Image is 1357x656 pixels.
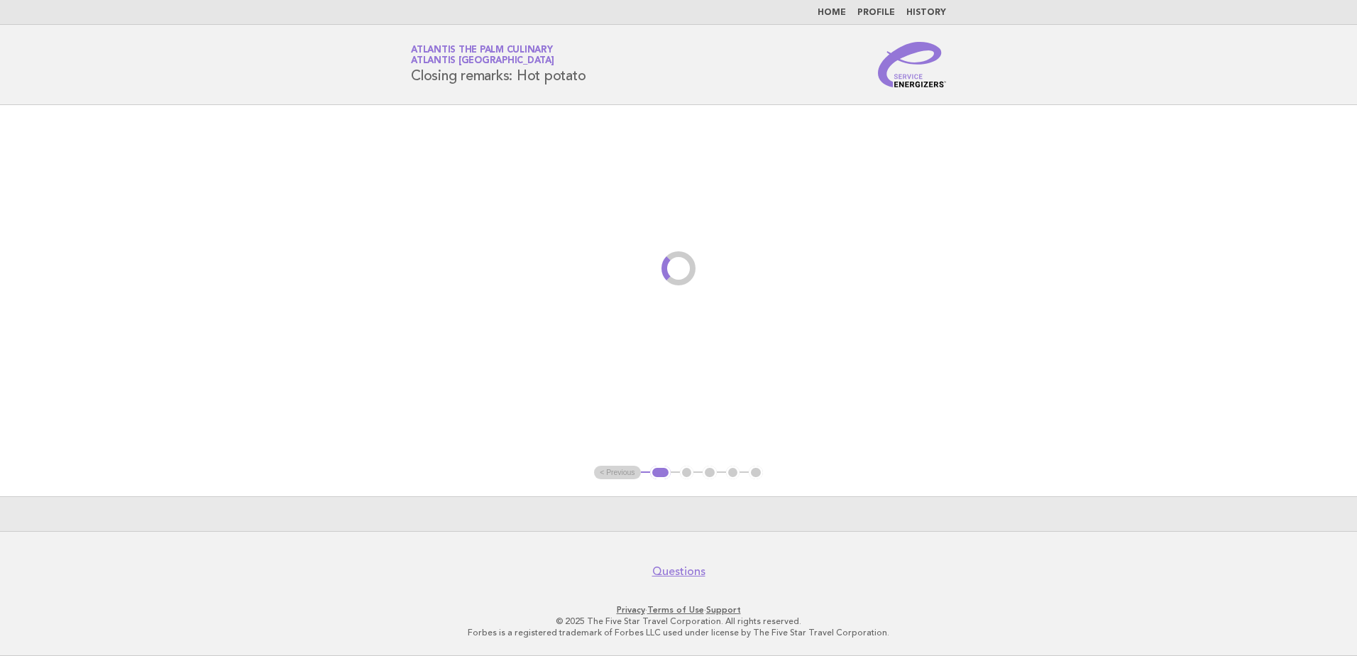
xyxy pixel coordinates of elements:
img: Service Energizers [878,42,946,87]
p: © 2025 The Five Star Travel Corporation. All rights reserved. [244,616,1113,627]
span: Atlantis [GEOGRAPHIC_DATA] [411,57,554,66]
a: Support [706,605,741,615]
h1: Closing remarks: Hot potato [411,46,586,83]
a: Home [818,9,846,17]
a: Terms of Use [647,605,704,615]
a: History [906,9,946,17]
a: Profile [857,9,895,17]
a: Questions [652,564,705,579]
p: · · [244,604,1113,616]
p: Forbes is a registered trademark of Forbes LLC used under license by The Five Star Travel Corpora... [244,627,1113,638]
a: Atlantis The Palm CulinaryAtlantis [GEOGRAPHIC_DATA] [411,45,554,65]
a: Privacy [617,605,645,615]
